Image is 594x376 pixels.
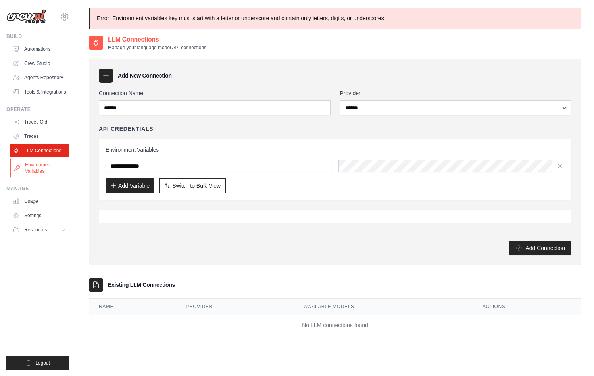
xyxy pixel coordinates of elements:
[10,209,69,222] a: Settings
[10,130,69,143] a: Traces
[6,33,69,40] div: Build
[473,299,581,315] th: Actions
[89,8,581,29] p: Error: Environment variables key must start with a letter or underscore and contain only letters,...
[106,178,154,193] button: Add Variable
[24,227,47,233] span: Resources
[10,158,70,178] a: Environment Variables
[172,182,221,190] span: Switch to Bulk View
[340,89,572,97] label: Provider
[10,43,69,55] a: Automations
[10,86,69,98] a: Tools & Integrations
[106,146,565,154] h3: Environment Variables
[6,9,46,24] img: Logo
[10,223,69,236] button: Resources
[108,281,175,289] h3: Existing LLM Connections
[118,72,172,80] h3: Add New Connection
[108,44,206,51] p: Manage your language model API connections
[509,241,571,255] button: Add Connection
[35,360,50,366] span: Logout
[10,116,69,128] a: Traces Old
[6,356,69,370] button: Logout
[294,299,473,315] th: Available Models
[89,315,581,336] td: No LLM connections found
[10,195,69,208] a: Usage
[99,125,153,133] h4: API Credentials
[99,89,331,97] label: Connection Name
[6,185,69,192] div: Manage
[6,106,69,113] div: Operate
[10,57,69,70] a: Crew Studio
[176,299,294,315] th: Provider
[10,144,69,157] a: LLM Connections
[89,299,176,315] th: Name
[108,35,206,44] h2: LLM Connections
[159,178,226,193] button: Switch to Bulk View
[10,71,69,84] a: Agents Repository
